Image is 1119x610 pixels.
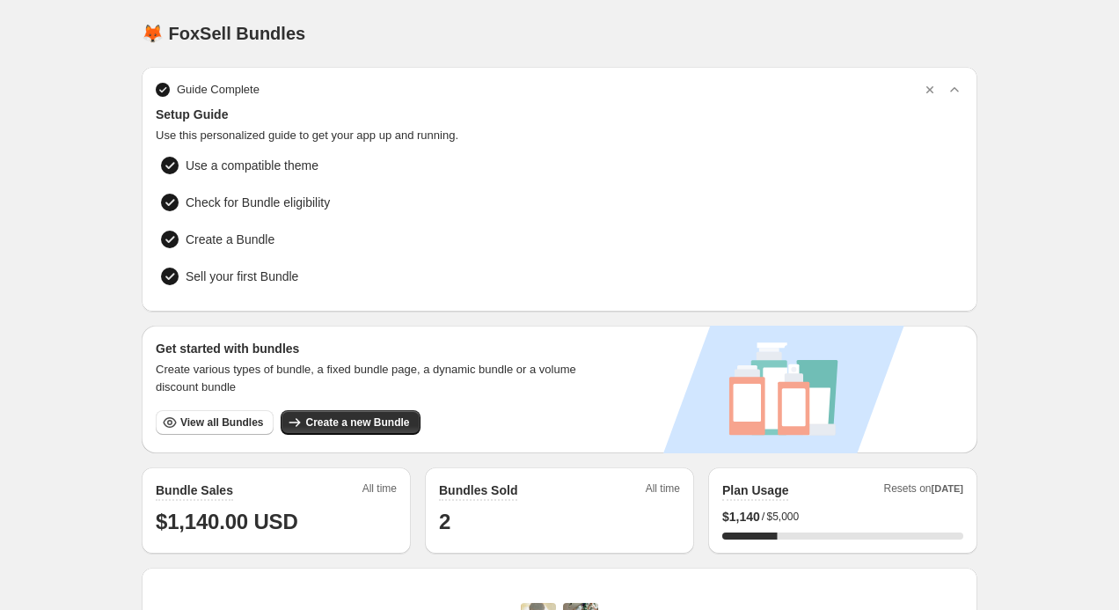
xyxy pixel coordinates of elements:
span: View all Bundles [180,415,263,430]
h1: 2 [439,508,680,536]
span: All time [646,481,680,501]
span: Create a new Bundle [305,415,409,430]
h2: Bundle Sales [156,481,233,499]
span: $5,000 [766,510,799,524]
h2: Plan Usage [722,481,788,499]
span: Sell your first Bundle [186,268,439,285]
h1: 🦊 FoxSell Bundles [142,23,305,44]
span: Use this personalized guide to get your app up and running. [156,127,963,144]
span: Resets on [884,481,964,501]
h2: Bundles Sold [439,481,517,499]
span: Check for Bundle eligibility [186,194,330,211]
h1: $1,140.00 USD [156,508,397,536]
span: Use a compatible theme [186,157,318,174]
span: [DATE] [932,483,963,494]
span: Setup Guide [156,106,963,123]
div: / [722,508,963,525]
span: Guide Complete [177,81,260,99]
span: All time [362,481,397,501]
span: Create a Bundle [186,231,274,248]
button: View all Bundles [156,410,274,435]
button: Create a new Bundle [281,410,420,435]
h3: Get started with bundles [156,340,593,357]
span: Create various types of bundle, a fixed bundle page, a dynamic bundle or a volume discount bundle [156,361,593,396]
span: $ 1,140 [722,508,760,525]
